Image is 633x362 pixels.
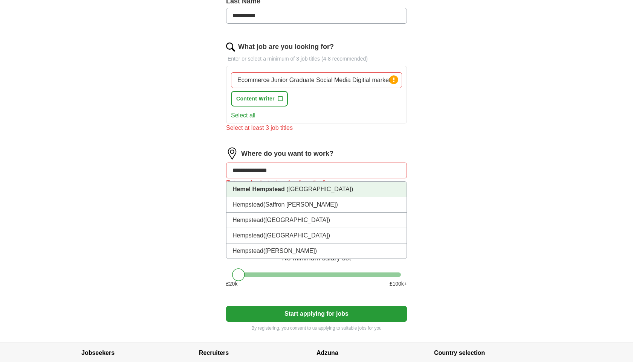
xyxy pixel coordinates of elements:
img: search.png [226,43,235,52]
li: Hempstead [226,228,407,243]
span: £ 100 k+ [390,280,407,288]
div: Select at least 3 job titles [226,123,407,132]
label: What job are you looking for? [238,42,334,52]
li: Hempstead [226,197,407,213]
span: Content Writer [236,95,275,103]
span: (Saffron [PERSON_NAME]) [263,201,338,208]
span: ([GEOGRAPHIC_DATA]) [263,232,330,239]
span: ([GEOGRAPHIC_DATA]) [263,217,330,223]
li: Hempstead [226,243,407,259]
label: Where do you want to work? [241,149,333,159]
p: Enter or select a minimum of 3 job titles (4-8 recommended) [226,55,407,63]
button: Start applying for jobs [226,306,407,322]
button: Select all [231,111,255,120]
input: Type a job title and press enter [231,72,402,88]
li: Hempstead [226,213,407,228]
strong: Hemel Hempstead [232,186,285,192]
span: ([GEOGRAPHIC_DATA]) [286,186,353,192]
button: Content Writer [231,91,288,106]
div: Enter and select a location from the list [226,178,407,187]
span: ([PERSON_NAME]) [263,248,317,254]
img: location.png [226,148,238,160]
span: £ 20 k [226,280,237,288]
p: By registering, you consent to us applying to suitable jobs for you [226,325,407,332]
